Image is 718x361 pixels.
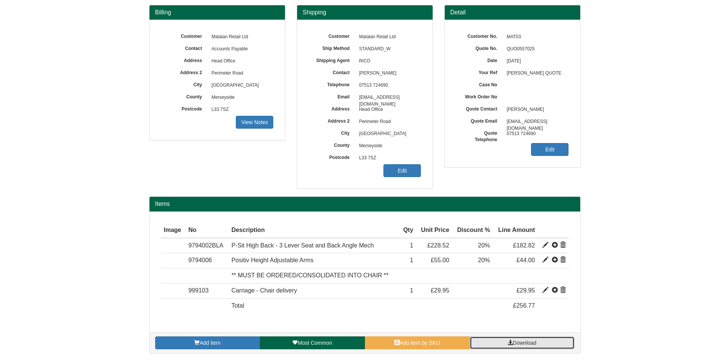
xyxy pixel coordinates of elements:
span: [GEOGRAPHIC_DATA] [355,128,421,140]
label: Customer [308,31,355,40]
span: Carriage - Chair delivery [231,287,297,294]
a: Edit [383,164,421,177]
td: 9794002BLA [185,238,229,253]
label: Ship Method [308,43,355,52]
span: 1 [410,242,413,249]
td: Total [228,299,399,313]
th: Description [228,223,399,238]
th: Discount % [452,223,493,238]
label: Date [456,55,503,64]
span: £29.95 [516,287,535,294]
span: 07513 724690 [355,79,421,92]
label: Shipping Agent [308,55,355,64]
a: Edit [531,143,568,156]
span: Add item [199,340,220,346]
span: P-Sit High Back - 3 Lever Seat and Back Angle Mech [231,242,374,249]
th: Unit Price [416,223,452,238]
span: [EMAIL_ADDRESS][DOMAIN_NAME] [503,116,569,128]
span: RICO [355,55,421,67]
label: County [308,140,355,149]
label: Address [161,55,208,64]
span: £228.52 [427,242,449,249]
span: [PERSON_NAME] QUOTE [503,67,569,79]
span: £256.77 [513,302,535,309]
span: [EMAIL_ADDRESS][DOMAIN_NAME] [355,92,421,104]
label: Email [308,92,355,100]
span: [PERSON_NAME] [503,104,569,116]
span: 07513 724690 [503,128,569,140]
label: Address 2 [161,67,208,76]
span: Most Common [297,340,332,346]
th: Qty [399,223,416,238]
span: £55.00 [431,257,449,263]
label: Quote No. [456,43,503,52]
span: 20% [478,242,490,249]
span: STANDARD_W [355,43,421,55]
span: Positiv Height Adjustable Arms [231,257,313,263]
td: 9794006 [185,253,229,268]
span: £182.82 [513,242,535,249]
label: Postcode [161,104,208,112]
label: City [161,79,208,88]
span: Merseyside [208,92,274,104]
span: QUO0557025 [503,43,569,55]
span: 20% [478,257,490,263]
span: 1 [410,287,413,294]
span: Perimeter Road [355,116,421,128]
label: Contact [308,67,355,76]
span: [DATE] [503,55,569,67]
a: Download [470,336,575,349]
label: Postcode [308,152,355,161]
span: Accounts Payable [208,43,274,55]
span: Head Office [355,104,421,116]
td: 999103 [185,283,229,299]
span: [GEOGRAPHIC_DATA] [208,79,274,92]
label: Case No [456,79,503,88]
span: £29.95 [431,287,449,294]
label: Quote Email [456,116,503,124]
span: L33 7SZ [208,104,274,116]
label: Telephone [308,79,355,88]
span: [PERSON_NAME] [355,67,421,79]
h3: Shipping [303,9,427,16]
span: Head Office [208,55,274,67]
label: Address 2 [308,116,355,124]
label: County [161,92,208,100]
span: L33 7SZ [355,152,421,164]
label: Your Ref [456,67,503,76]
h3: Detail [450,9,575,16]
span: Add item by SKU [400,340,440,346]
span: £44.00 [516,257,535,263]
span: 1 [410,257,413,263]
label: Customer [161,31,208,40]
label: Contact [161,43,208,52]
th: No [185,223,229,238]
span: Merseyside [355,140,421,152]
span: Perimeter Road [208,67,274,79]
span: ** MUST BE ORDERED/CONSOLIDATED INTO CHAIR ** [231,272,388,279]
h2: Items [155,201,575,207]
a: View Notes [236,116,273,129]
label: Address [308,104,355,112]
span: Download [513,340,536,346]
span: MAT03 [503,31,569,43]
label: Work Order No [456,92,503,100]
span: Matalan Retail Ltd [208,31,274,43]
label: City [308,128,355,137]
span: Matalan Retail Ltd [355,31,421,43]
h3: Billing [155,9,279,16]
label: Quote Contact [456,104,503,112]
label: Customer No. [456,31,503,40]
th: Line Amount [493,223,538,238]
th: Image [161,223,185,238]
label: Quote Telephone [456,128,503,143]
